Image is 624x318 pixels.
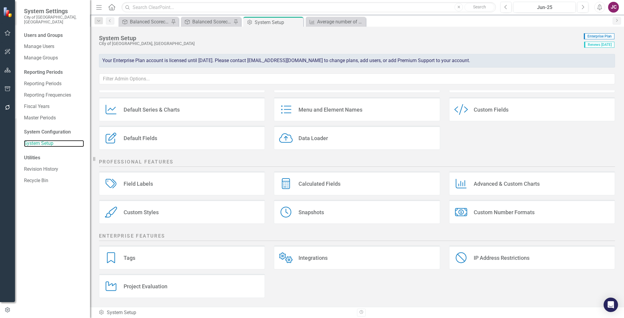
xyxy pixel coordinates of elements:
div: City of [GEOGRAPHIC_DATA], [GEOGRAPHIC_DATA] [99,41,581,46]
h2: Enterprise Features [99,233,615,241]
div: Open Intercom Messenger [604,298,618,312]
div: IP Address Restrictions [474,254,529,261]
span: Search [473,4,486,9]
a: Reporting Frequencies [24,92,84,99]
input: Search ClearPoint... [121,2,496,13]
button: JC [608,2,619,13]
a: Balanced Scorecard [120,18,169,25]
div: Custom Fields [474,106,508,113]
div: Tags [124,254,135,261]
div: Custom Number Formats [474,209,535,216]
a: Revision History [24,166,84,173]
span: Renews [DATE] [584,42,614,48]
span: System Settings [24,7,84,15]
div: Reporting Periods [24,69,84,76]
div: Integrations [298,254,328,261]
div: Snapshots [298,209,324,216]
div: Calculated Fields [298,180,340,187]
div: Your Enterprise Plan account is licensed until [DATE]. Please contact [EMAIL_ADDRESS][DOMAIN_NAME... [99,54,615,67]
div: Default Fields [124,135,157,142]
a: Reporting Periods [24,80,84,87]
div: System Configuration [24,129,84,136]
div: System Setup [255,19,302,26]
a: Balanced Scorecard [182,18,232,25]
input: Filter Admin Options... [99,73,615,85]
a: Recycle Bin [24,177,84,184]
a: Fiscal Years [24,103,84,110]
div: Menu and Element Names [298,106,362,113]
div: Utilities [24,154,84,161]
div: Data Loader [298,135,328,142]
div: System Setup [98,309,352,316]
a: Manage Groups [24,55,84,61]
button: Jun-25 [513,2,576,13]
a: Manage Users [24,43,84,50]
div: Field Labels [124,180,153,187]
div: Default Series & Charts [124,106,180,113]
a: Master Periods [24,115,84,121]
div: Project Evaluation [124,283,167,290]
div: Balanced Scorecard [192,18,232,25]
div: Average number of community shuttle complaints per month [317,18,364,25]
div: System Setup [99,35,581,41]
small: City of [GEOGRAPHIC_DATA], [GEOGRAPHIC_DATA] [24,15,84,25]
span: Enterprise Plan [584,33,614,39]
button: Search [464,3,494,11]
img: ClearPoint Strategy [3,7,13,17]
div: Custom Styles [124,209,159,216]
a: Average number of community shuttle complaints per month [307,18,364,25]
h2: Professional Features [99,159,615,167]
div: Users and Groups [24,32,84,39]
div: Jun-25 [515,4,574,11]
a: System Setup [24,140,84,147]
div: Balanced Scorecard [130,18,169,25]
div: Advanced & Custom Charts [474,180,540,187]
